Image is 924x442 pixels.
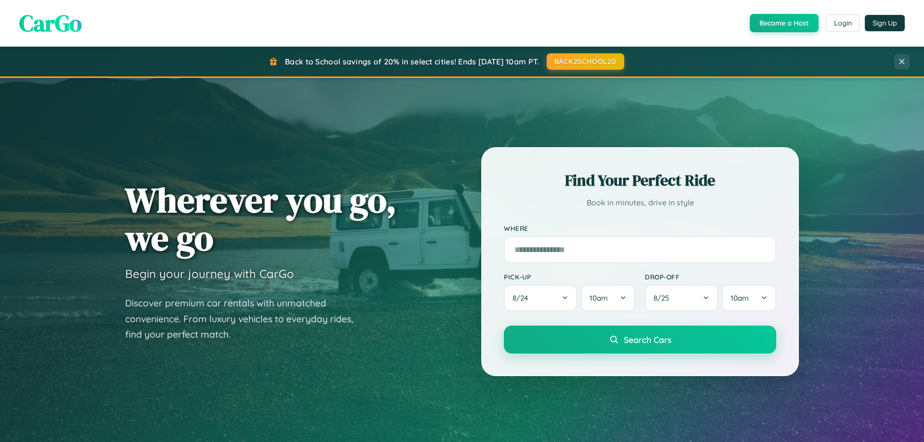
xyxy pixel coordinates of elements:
label: Where [504,224,776,232]
span: Search Cars [624,334,671,345]
button: 10am [581,285,635,311]
span: 10am [590,293,608,303]
button: 8/25 [645,285,718,311]
label: Pick-up [504,273,635,281]
span: 8 / 25 [654,293,674,303]
button: Search Cars [504,326,776,354]
button: 8/24 [504,285,577,311]
span: Back to School savings of 20% in select cities! Ends [DATE] 10am PT. [285,57,539,66]
button: Sign Up [865,15,905,31]
button: Login [826,14,860,32]
h1: Wherever you go, we go [125,181,397,257]
span: 10am [731,293,749,303]
span: CarGo [19,7,82,39]
button: BACK2SCHOOL20 [547,53,624,70]
h3: Begin your journey with CarGo [125,266,294,281]
span: 8 / 24 [513,293,533,303]
p: Discover premium car rentals with unmatched convenience. From luxury vehicles to everyday rides, ... [125,295,366,342]
button: 10am [722,285,776,311]
button: Become a Host [750,14,819,32]
h2: Find Your Perfect Ride [504,170,776,191]
p: Book in minutes, drive in style [504,196,776,210]
label: Drop-off [645,273,776,281]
